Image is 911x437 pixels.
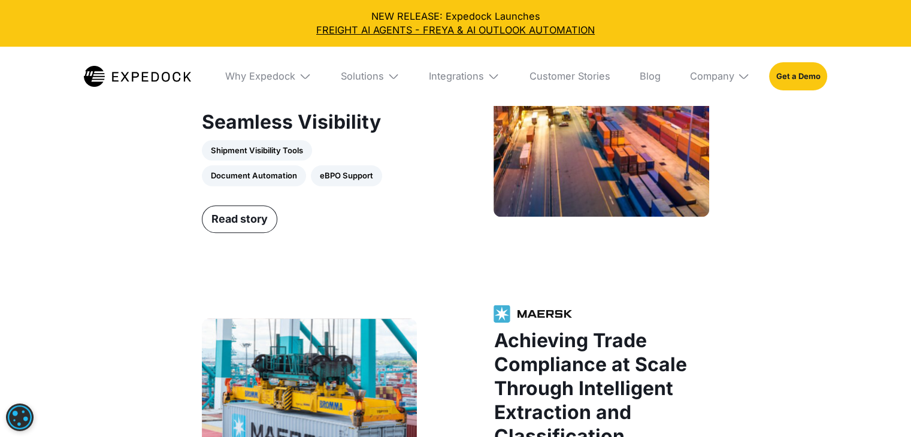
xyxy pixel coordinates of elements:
[341,70,384,82] div: Solutions
[202,205,277,233] a: Read story
[689,70,734,82] div: Company
[225,70,295,82] div: Why Expedock
[429,70,484,82] div: Integrations
[680,47,759,105] div: Company
[10,10,901,37] div: NEW RELEASE: Expedock Launches
[629,47,670,105] a: Blog
[519,47,620,105] a: Customer Stories
[331,47,409,105] div: Solutions
[10,23,901,37] a: FREIGHT AI AGENTS - FREYA & AI OUTLOOK AUTOMATION
[769,62,827,90] a: Get a Demo
[419,47,510,105] div: Integrations
[216,47,321,105] div: Why Expedock
[851,380,911,437] iframe: Chat Widget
